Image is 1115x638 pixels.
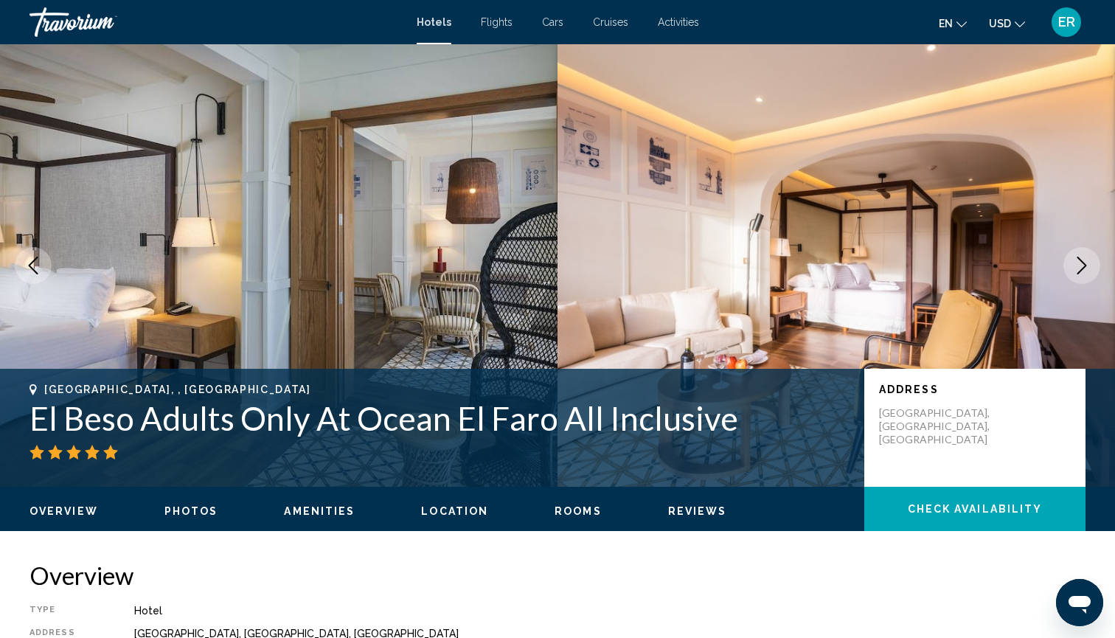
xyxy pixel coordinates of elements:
button: Previous image [15,247,52,284]
button: Amenities [284,504,355,518]
button: Rooms [555,504,602,518]
a: Travorium [29,7,402,37]
span: Check Availability [908,504,1043,516]
h2: Overview [29,561,1086,590]
button: Change currency [989,13,1025,34]
button: Photos [164,504,218,518]
a: Activities [658,16,699,28]
span: ER [1058,15,1075,30]
button: Location [421,504,488,518]
button: Next image [1063,247,1100,284]
div: Type [29,605,97,617]
button: Reviews [668,504,727,518]
div: Hotel [134,605,1086,617]
button: Overview [29,504,98,518]
span: Reviews [668,505,727,517]
span: Amenities [284,505,355,517]
span: Photos [164,505,218,517]
a: Flights [481,16,513,28]
span: en [939,18,953,30]
a: Cruises [593,16,628,28]
button: Check Availability [864,487,1086,531]
span: Overview [29,505,98,517]
span: Rooms [555,505,602,517]
a: Cars [542,16,563,28]
span: [GEOGRAPHIC_DATA], , [GEOGRAPHIC_DATA] [44,384,311,395]
p: Address [879,384,1071,395]
p: [GEOGRAPHIC_DATA], [GEOGRAPHIC_DATA], [GEOGRAPHIC_DATA] [879,406,997,446]
a: Hotels [417,16,451,28]
span: Location [421,505,488,517]
h1: El Beso Adults Only At Ocean El Faro All Inclusive [29,399,850,437]
iframe: Button to launch messaging window [1056,579,1103,626]
button: User Menu [1047,7,1086,38]
button: Change language [939,13,967,34]
span: USD [989,18,1011,30]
